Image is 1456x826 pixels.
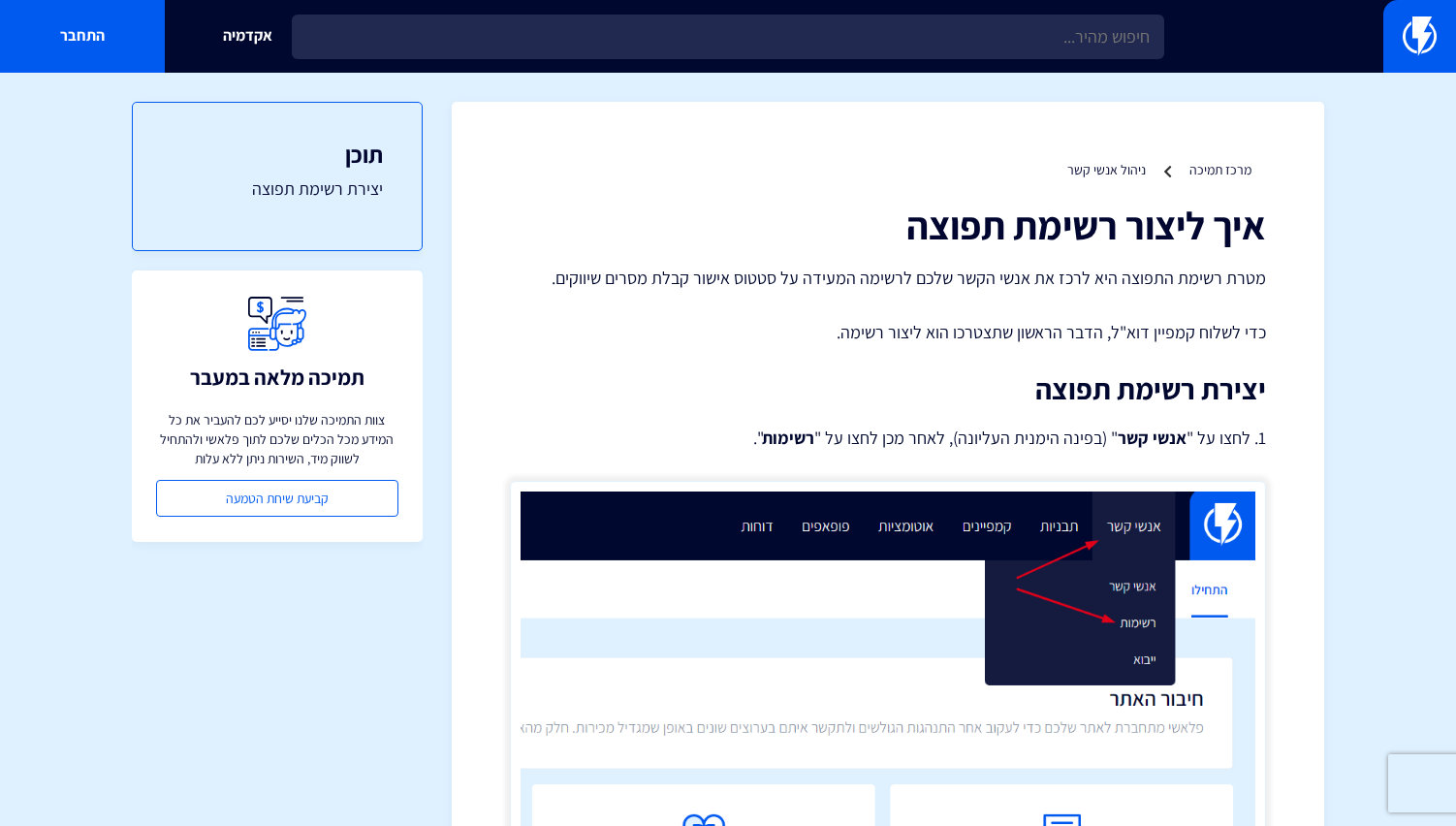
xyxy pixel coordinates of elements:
[172,142,383,167] h3: תוכן
[292,15,1164,59] input: חיפוש מהיר...
[156,480,398,517] a: קביעת שיחת הטמעה
[510,266,1266,291] p: מטרת רשימת התפוצה היא לרכז את אנשי הקשר שלכם לרשימה המעידה על סטטוס אישור קבלת מסרים שיווקים.
[1067,161,1146,178] a: ניהול אנשי קשר
[190,365,364,389] h3: תמיכה מלאה במעבר
[1189,161,1251,178] a: מרכז תמיכה
[510,320,1266,345] p: כדי לשלוח קמפיין דוא"ל, הדבר הראשון שתצטרכו הוא ליצור רשימה.
[510,204,1266,246] h1: איך ליצור רשימת תפוצה
[762,427,814,449] strong: רשימות
[510,373,1266,405] h2: יצירת רשימת תפוצה
[510,425,1266,452] p: 1. לחצו על " " (בפינה הימנית העליונה), לאחר מכן לחצו על " ".
[172,176,383,202] a: יצירת רשימת תפוצה
[156,410,398,468] p: צוות התמיכה שלנו יסייע לכם להעביר את כל המידע מכל הכלים שלכם לתוך פלאשי ולהתחיל לשווק מיד, השירות...
[1118,427,1187,449] strong: אנשי קשר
